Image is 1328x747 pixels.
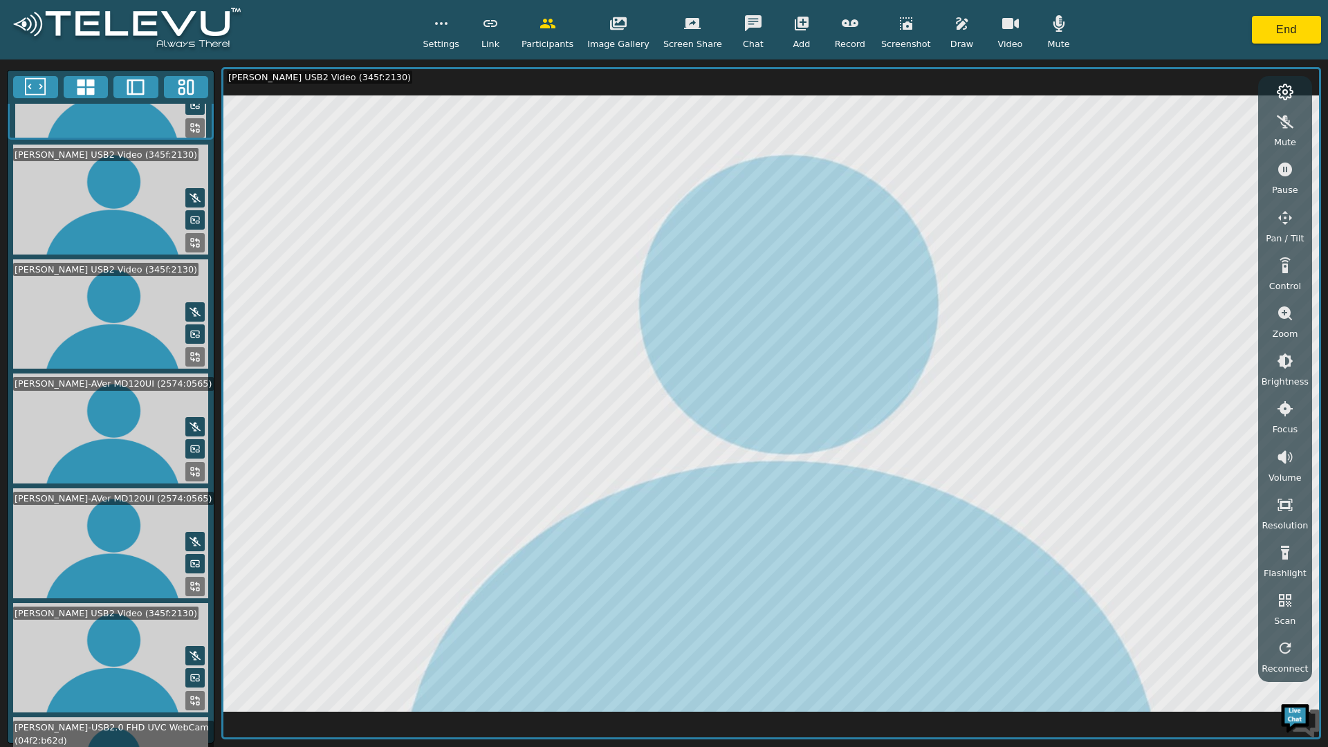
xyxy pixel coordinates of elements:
[1262,662,1308,675] span: Reconnect
[185,462,205,481] button: Replace Feed
[185,532,205,551] button: Mute
[185,347,205,367] button: Replace Feed
[1252,16,1321,44] button: End
[522,37,573,50] span: Participants
[1273,423,1298,436] span: Focus
[185,233,205,252] button: Replace Feed
[1272,327,1298,340] span: Zoom
[185,324,205,344] button: Picture in Picture
[1269,471,1302,484] span: Volume
[113,76,158,98] button: Two Window Medium
[1269,279,1301,293] span: Control
[1280,699,1321,740] img: Chat Widget
[13,263,199,276] div: [PERSON_NAME] USB2 Video (345f:2130)
[185,577,205,596] button: Replace Feed
[743,37,764,50] span: Chat
[185,210,205,230] button: Picture in Picture
[481,37,499,50] span: Link
[185,691,205,710] button: Replace Feed
[1262,375,1309,388] span: Brightness
[185,668,205,688] button: Picture in Picture
[587,37,649,50] span: Image Gallery
[1047,37,1069,50] span: Mute
[185,439,205,459] button: Picture in Picture
[1274,614,1295,627] span: Scan
[7,4,247,56] img: logoWhite.png
[13,148,199,161] div: [PERSON_NAME] USB2 Video (345f:2130)
[423,37,459,50] span: Settings
[1264,566,1307,580] span: Flashlight
[7,378,264,426] textarea: Type your message and hit 'Enter'
[13,721,214,747] div: [PERSON_NAME]-USB2.0 FHD UVC WebCam (04f2:b62d)
[185,188,205,207] button: Mute
[881,37,931,50] span: Screenshot
[185,417,205,436] button: Mute
[13,607,199,620] div: [PERSON_NAME] USB2 Video (345f:2130)
[227,7,260,40] div: Minimize live chat window
[80,174,191,314] span: We're online!
[1266,232,1304,245] span: Pan / Tilt
[227,71,412,84] div: [PERSON_NAME] USB2 Video (345f:2130)
[13,492,214,505] div: [PERSON_NAME]-AVer MD120UI (2574:0565)
[13,377,214,390] div: [PERSON_NAME]-AVer MD120UI (2574:0565)
[950,37,973,50] span: Draw
[164,76,209,98] button: Three Window Medium
[185,302,205,322] button: Mute
[185,554,205,573] button: Picture in Picture
[72,73,232,91] div: Chat with us now
[185,646,205,665] button: Mute
[1274,136,1296,149] span: Mute
[13,76,58,98] button: Fullscreen
[663,37,722,50] span: Screen Share
[793,37,811,50] span: Add
[185,118,205,138] button: Replace Feed
[1272,183,1298,196] span: Pause
[185,95,205,115] button: Picture in Picture
[998,37,1023,50] span: Video
[835,37,865,50] span: Record
[64,76,109,98] button: 4x4
[24,64,58,99] img: d_736959983_company_1615157101543_736959983
[1262,519,1308,532] span: Resolution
